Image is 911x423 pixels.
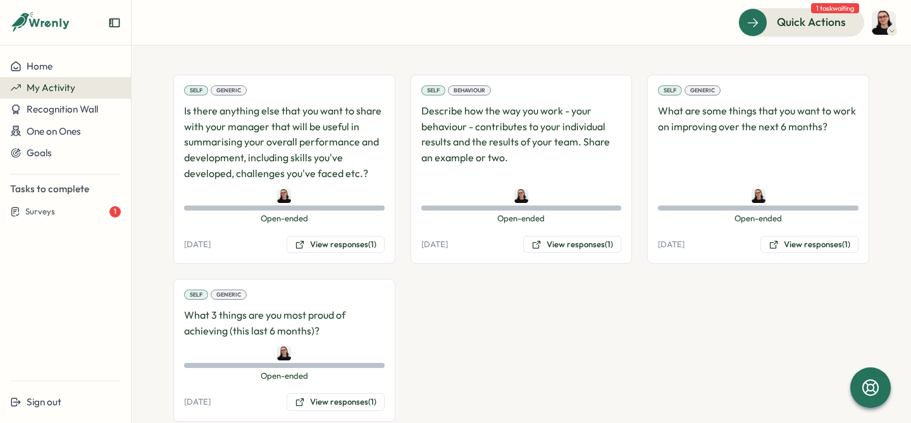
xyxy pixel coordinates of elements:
p: What are some things that you want to work on improving over the next 6 months? [658,103,858,181]
div: Self [421,85,445,95]
div: Self [184,85,208,95]
span: Quick Actions [777,14,846,30]
span: Open-ended [421,213,622,224]
p: [DATE] [658,239,685,250]
button: Quick Actions [738,8,864,36]
img: Sara Knott [277,346,291,360]
button: View responses(1) [287,393,385,411]
span: 1 task waiting [811,3,859,13]
span: My Activity [27,82,75,94]
div: Generic [685,85,721,95]
img: Sara Knott [277,189,291,203]
span: Sign out [27,396,61,408]
span: Recognition Wall [27,103,98,115]
div: Self [184,290,208,300]
p: Describe how the way you work - your behaviour - contributes to your individual results and the r... [421,103,622,181]
div: Generic [211,85,247,95]
span: Open-ended [184,213,385,224]
div: Generic [211,290,247,300]
span: Open-ended [184,371,385,382]
button: Expand sidebar [108,16,121,29]
img: Sara Knott [752,189,765,203]
img: Sara Knott [514,189,528,203]
p: [DATE] [421,239,448,250]
button: View responses(1) [760,236,858,254]
span: One on Ones [27,125,81,137]
p: [DATE] [184,239,211,250]
button: View responses(1) [523,236,621,254]
span: Goals [27,147,52,159]
div: 1 [109,206,121,218]
p: Tasks to complete [10,182,121,196]
p: [DATE] [184,396,211,408]
img: Sara Knott [872,11,896,35]
p: What 3 things are you most proud of achieving (this last 6 months)? [184,307,385,339]
div: Behaviour [448,85,491,95]
p: Is there anything else that you want to share with your manager that will be useful in summarisin... [184,103,385,181]
div: Self [658,85,682,95]
span: Open-ended [658,213,858,224]
span: Surveys [25,206,55,218]
button: View responses(1) [287,236,385,254]
span: Home [27,60,53,72]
